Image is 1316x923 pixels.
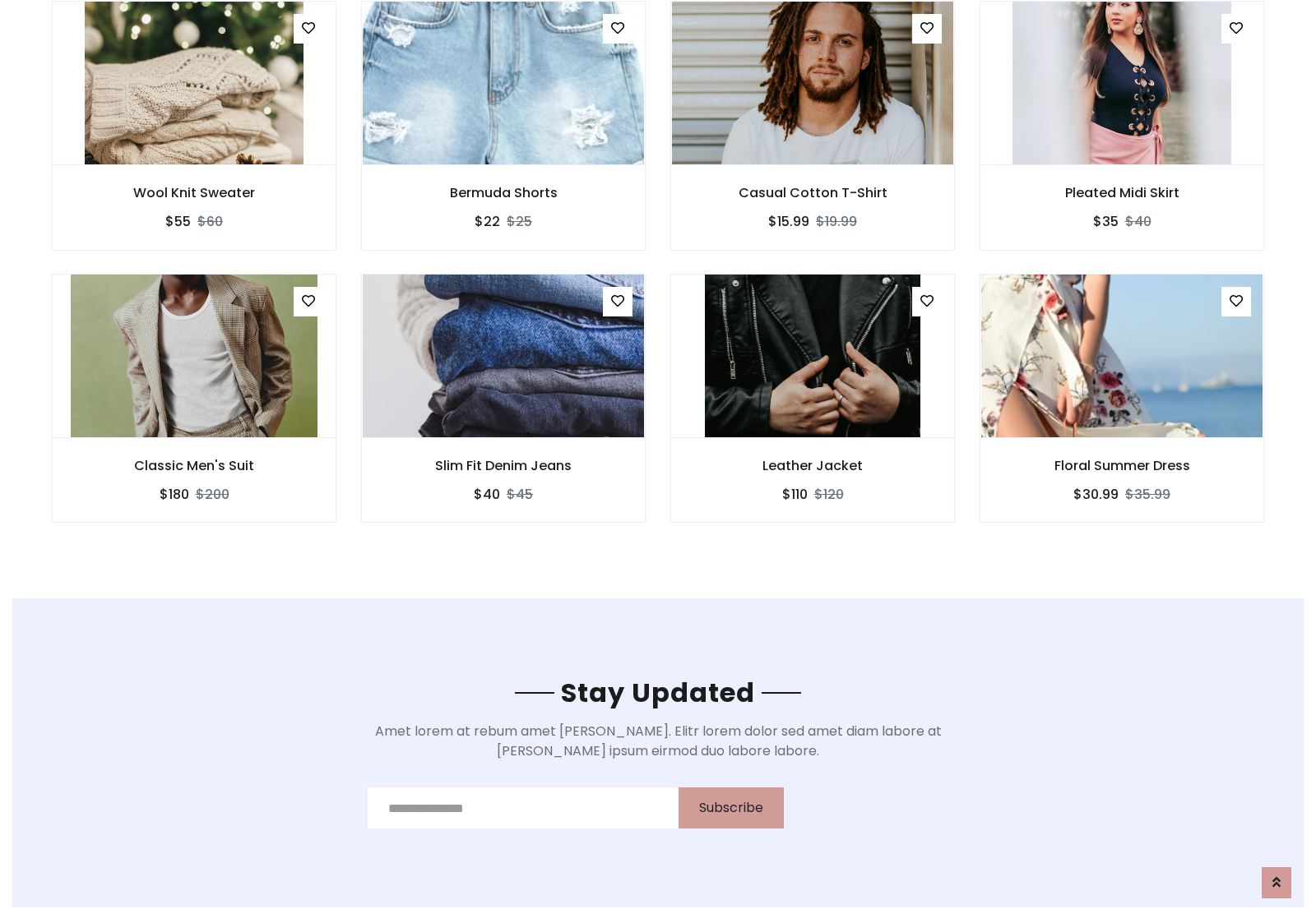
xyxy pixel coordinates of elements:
h6: Leather Jacket [671,458,954,473]
h6: Slim Fit Denim Jeans [362,458,645,473]
h6: Casual Cotton T-Shirt [671,185,954,201]
del: $19.99 [816,212,857,231]
h6: Pleated Midi Skirt [980,185,1263,201]
h6: $55 [165,214,191,229]
h6: $35 [1093,214,1119,229]
h6: Wool Knit Sweater [53,185,336,201]
h6: $110 [782,487,808,502]
h6: $15.99 [768,214,809,229]
button: Subscribe [679,787,784,828]
span: Stay Updated [554,674,762,711]
del: $25 [507,212,532,231]
h6: $40 [474,487,500,502]
del: $60 [197,212,223,231]
del: $40 [1125,212,1151,231]
h6: $180 [160,487,189,502]
del: $200 [196,485,229,504]
h6: Classic Men's Suit [53,458,336,473]
h6: $30.99 [1073,487,1119,502]
h6: $22 [475,214,500,229]
h6: Floral Summer Dress [980,458,1263,473]
del: $120 [814,485,844,504]
p: Amet lorem at rebum amet [PERSON_NAME]. Elitr lorem dolor sed amet diam labore at [PERSON_NAME] i... [368,722,949,761]
del: $35.99 [1125,485,1170,504]
h6: Bermuda Shorts [362,185,645,201]
del: $45 [507,485,533,504]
